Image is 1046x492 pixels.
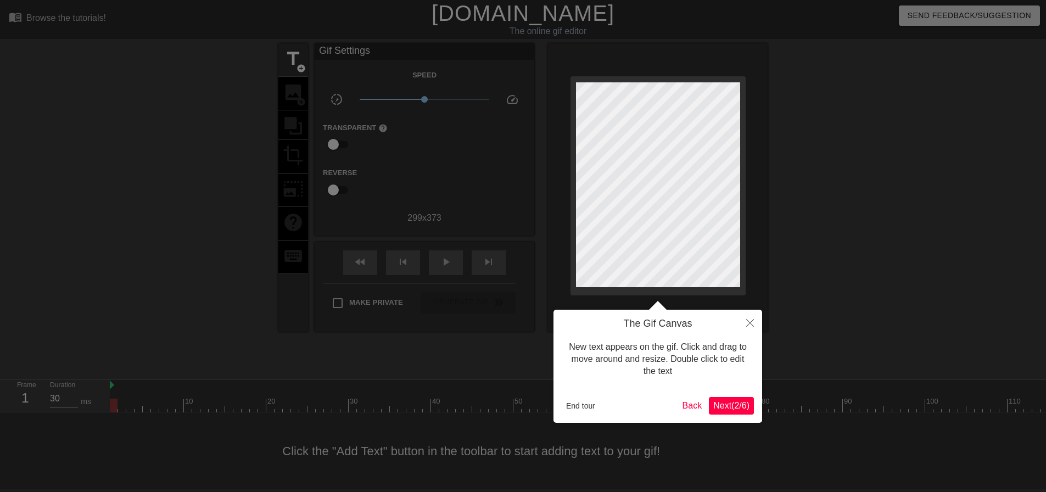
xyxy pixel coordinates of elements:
button: Back [678,397,707,415]
span: Next ( 2 / 6 ) [713,401,749,410]
button: Next [709,397,754,415]
button: End tour [562,398,600,414]
button: Close [738,310,762,335]
div: New text appears on the gif. Click and drag to move around and resize. Double click to edit the text [562,330,754,389]
h4: The Gif Canvas [562,318,754,330]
